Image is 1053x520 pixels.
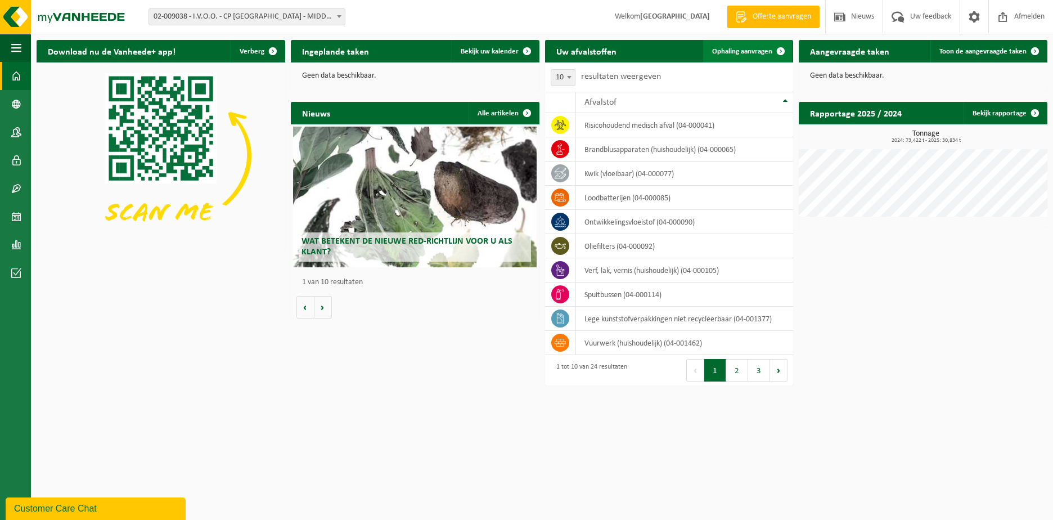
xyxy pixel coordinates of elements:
td: risicohoudend medisch afval (04-000041) [576,113,793,137]
button: Previous [686,359,704,382]
iframe: chat widget [6,495,188,520]
td: kwik (vloeibaar) (04-000077) [576,162,793,186]
h2: Rapportage 2025 / 2024 [799,102,913,124]
span: Bekijk uw kalender [461,48,519,55]
div: 1 tot 10 van 24 resultaten [551,358,627,383]
td: brandblusapparaten (huishoudelijk) (04-000065) [576,137,793,162]
td: vuurwerk (huishoudelijk) (04-001462) [576,331,793,355]
button: Next [770,359,787,382]
p: Geen data beschikbaar. [302,72,528,80]
h2: Uw afvalstoffen [545,40,628,62]
td: oliefilters (04-000092) [576,234,793,258]
span: Afvalstof [584,98,616,107]
a: Alle artikelen [469,102,538,124]
h2: Aangevraagde taken [799,40,901,62]
strong: [GEOGRAPHIC_DATA] [640,12,710,21]
a: Bekijk uw kalender [452,40,538,62]
span: 2024: 73,422 t - 2025: 30,834 t [804,138,1047,144]
p: Geen data beschikbaar. [810,72,1036,80]
td: loodbatterijen (04-000085) [576,186,793,210]
button: Vorige [296,296,314,319]
a: Bekijk rapportage [964,102,1046,124]
span: 02-009038 - I.V.O.O. - CP MIDDELKERKE - MIDDELKERKE [149,9,345,25]
button: 1 [704,359,726,382]
td: ontwikkelingsvloeistof (04-000090) [576,210,793,234]
label: resultaten weergeven [581,72,661,81]
button: Verberg [231,40,284,62]
a: Ophaling aanvragen [703,40,792,62]
h2: Nieuws [291,102,341,124]
td: spuitbussen (04-000114) [576,283,793,307]
img: Download de VHEPlus App [37,62,285,249]
span: Wat betekent de nieuwe RED-richtlijn voor u als klant? [301,237,512,257]
span: 10 [551,69,575,86]
a: Wat betekent de nieuwe RED-richtlijn voor u als klant? [293,127,537,267]
span: 02-009038 - I.V.O.O. - CP MIDDELKERKE - MIDDELKERKE [148,8,345,25]
button: 3 [748,359,770,382]
p: 1 van 10 resultaten [302,279,534,286]
td: Lege kunststofverpakkingen niet recycleerbaar (04-001377) [576,307,793,331]
h3: Tonnage [804,130,1047,144]
span: Toon de aangevraagde taken [939,48,1027,55]
a: Offerte aanvragen [727,6,820,28]
span: 10 [551,70,575,86]
span: Offerte aanvragen [750,11,814,23]
h2: Download nu de Vanheede+ app! [37,40,187,62]
button: 2 [726,359,748,382]
button: Volgende [314,296,332,319]
h2: Ingeplande taken [291,40,380,62]
span: Ophaling aanvragen [712,48,772,55]
a: Toon de aangevraagde taken [930,40,1046,62]
td: verf, lak, vernis (huishoudelijk) (04-000105) [576,258,793,283]
span: Verberg [240,48,264,55]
